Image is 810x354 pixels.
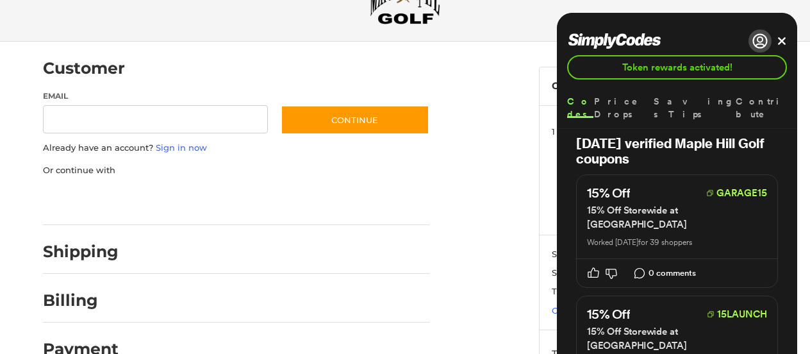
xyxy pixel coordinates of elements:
[43,58,125,78] h2: Customer
[552,80,690,93] h3: Order Summary
[552,249,588,259] span: Subtotal
[552,126,754,137] h3: 1 Item
[256,189,352,212] iframe: PayPal-venmo
[552,305,609,316] a: Coupon Code
[43,291,118,310] h2: Billing
[38,189,135,212] iframe: PayPal-paypal
[43,242,119,262] h2: Shipping
[147,189,244,212] iframe: PayPal-paylater
[552,286,566,296] span: Tax
[43,164,429,177] p: Or continue with
[43,142,429,155] p: Already have an account?
[552,267,591,278] span: Shipping
[43,90,269,102] label: Email
[281,105,429,135] button: Continue
[156,142,207,153] a: Sign in now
